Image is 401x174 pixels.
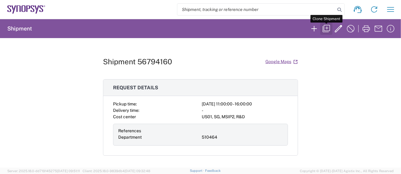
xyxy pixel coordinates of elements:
[265,56,298,67] a: Google Maps
[57,169,80,173] span: [DATE] 09:51:11
[118,128,141,133] span: References
[300,168,394,174] span: Copyright © [DATE]-[DATE] Agistix Inc., All Rights Reserved
[103,57,172,66] h1: Shipment 56794160
[113,114,136,119] span: Cost center
[113,108,139,113] span: Delivery time:
[118,134,199,140] div: Department
[177,4,335,15] input: Shipment, tracking or reference number
[202,107,288,114] div: -
[190,169,205,172] a: Support
[113,85,158,91] span: Request details
[125,169,150,173] span: [DATE] 09:32:48
[7,25,32,32] h2: Shipment
[202,134,283,140] div: 510464
[202,114,288,120] div: US01, SG, MSIP2, R&D
[202,101,288,107] div: [DATE] 11:00:00 - 16:00:00
[113,101,137,106] span: Pickup time:
[205,169,221,172] a: Feedback
[83,169,150,173] span: Client: 2025.18.0-9839db4
[7,169,80,173] span: Server: 2025.18.0-dd719145275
